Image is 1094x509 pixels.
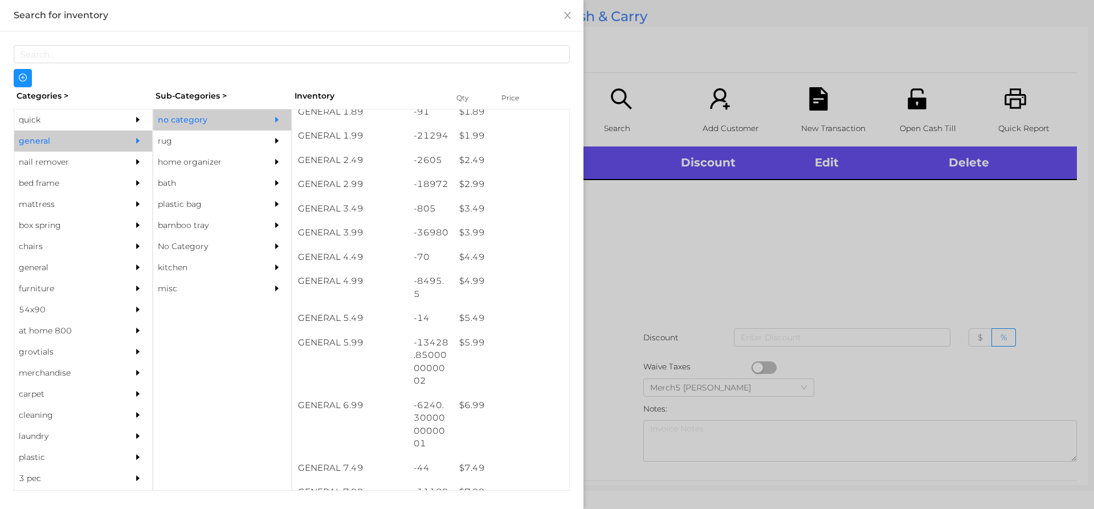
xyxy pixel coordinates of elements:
div: box spring [14,215,118,236]
div: Inventory [295,90,442,102]
i: icon: caret-right [134,327,142,335]
div: $ 6.99 [454,393,569,418]
div: GENERAL 5.99 [292,331,408,355]
div: bath [153,173,257,194]
i: icon: caret-right [273,242,281,250]
div: chairs [14,236,118,257]
i: icon: caret-right [134,179,142,187]
div: misc [153,278,257,299]
i: icon: close [563,11,572,20]
div: Categories > [14,87,153,105]
div: $ 1.99 [454,124,569,148]
div: GENERAL 3.49 [292,197,408,221]
i: icon: caret-right [273,284,281,292]
div: $ 5.49 [454,306,569,331]
div: merchandise [14,363,118,384]
i: icon: caret-right [134,411,142,419]
div: $ 4.49 [454,245,569,270]
div: nail remover [14,152,118,173]
div: plastic bag [153,194,257,215]
i: icon: caret-right [134,369,142,377]
i: icon: caret-right [273,116,281,124]
div: $ 1.89 [454,100,569,124]
i: icon: caret-right [134,200,142,208]
div: -805 [408,197,454,221]
div: -8495.5 [408,269,454,306]
div: $ 7.49 [454,456,569,481]
i: icon: caret-right [134,116,142,124]
i: icon: caret-right [134,348,142,356]
i: icon: caret-right [273,263,281,271]
div: mattress [14,194,118,215]
div: $ 3.49 [454,197,569,221]
div: -18972 [408,172,454,197]
i: icon: caret-right [273,137,281,145]
div: -21294 [408,124,454,148]
div: $ 2.49 [454,148,569,173]
div: GENERAL 4.99 [292,269,408,294]
i: icon: caret-right [273,179,281,187]
div: no category [153,109,257,131]
div: $ 4.99 [454,269,569,294]
div: 54x90 [14,299,118,320]
i: icon: caret-right [273,158,281,166]
i: icon: caret-right [134,474,142,482]
i: icon: caret-right [134,390,142,398]
i: icon: caret-right [134,158,142,166]
i: icon: caret-right [273,221,281,229]
i: icon: caret-right [134,242,142,250]
i: icon: caret-right [134,263,142,271]
div: grovtials [14,341,118,363]
input: Search... [14,45,570,63]
div: $ 5.99 [454,331,569,355]
i: icon: caret-right [134,284,142,292]
button: icon: plus-circle [14,69,32,87]
div: bed frame [14,173,118,194]
div: GENERAL 2.99 [292,172,408,197]
div: cleaning [14,405,118,426]
div: GENERAL 6.99 [292,393,408,418]
div: 3 pec [14,468,118,489]
div: home organizer [153,152,257,173]
div: bamboo tray [153,215,257,236]
div: GENERAL 1.99 [292,124,408,148]
i: icon: caret-right [134,137,142,145]
i: icon: caret-right [134,453,142,461]
div: -14 [408,306,454,331]
div: laundry [14,426,118,447]
div: GENERAL 3.99 [292,221,408,245]
div: GENERAL 7.49 [292,456,408,481]
div: $ 7.99 [454,480,569,504]
div: Sub-Categories > [153,87,292,105]
div: GENERAL 7.99 [292,480,408,504]
div: GENERAL 4.49 [292,245,408,270]
div: -13428.850000000002 [408,331,454,393]
div: GENERAL 1.89 [292,100,408,124]
div: rug [153,131,257,152]
div: plastic [14,447,118,468]
div: -44 [408,456,454,481]
div: Search for inventory [14,9,570,22]
div: No Category [153,236,257,257]
div: quick [14,109,118,131]
div: Qty [454,90,488,106]
div: Price [499,90,544,106]
div: GENERAL 5.49 [292,306,408,331]
i: icon: caret-right [134,432,142,440]
div: kitchen [153,257,257,278]
i: icon: caret-right [273,200,281,208]
div: general [14,257,118,278]
div: furniture [14,278,118,299]
div: at home 800 [14,320,118,341]
div: -2605 [408,148,454,173]
div: -6240.300000000001 [408,393,454,456]
div: carpet [14,384,118,405]
div: -70 [408,245,454,270]
div: $ 3.99 [454,221,569,245]
div: -11189 [408,480,454,504]
i: icon: caret-right [134,306,142,313]
div: -91 [408,100,454,124]
i: icon: caret-right [134,221,142,229]
div: -36980 [408,221,454,245]
div: GENERAL 2.49 [292,148,408,173]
